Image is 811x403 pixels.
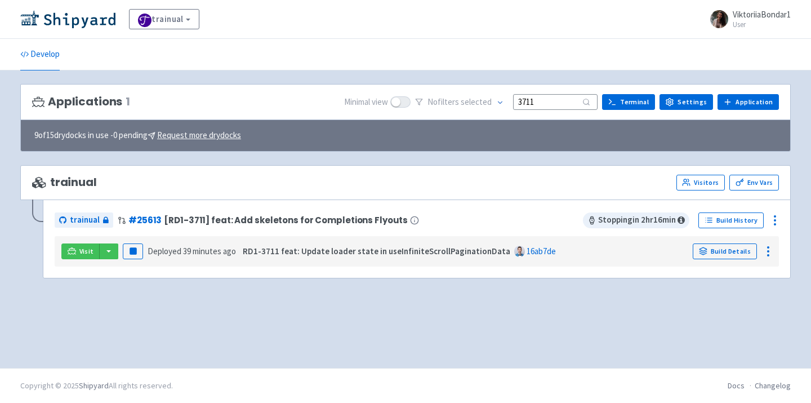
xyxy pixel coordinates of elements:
span: Minimal view [344,96,388,109]
a: Docs [728,380,745,391]
a: ViktoriiaBondar1 User [703,10,791,28]
a: Shipyard [79,380,109,391]
button: Pause [123,243,143,259]
a: Application [718,94,779,110]
a: Settings [660,94,713,110]
a: Visitors [676,175,725,191]
a: Env Vars [729,175,779,191]
span: 9 of 15 drydocks in use - 0 pending [34,129,241,142]
a: Build Details [693,243,757,259]
a: Visit [61,243,100,259]
a: #25613 [128,214,162,226]
span: No filter s [427,96,492,109]
a: Develop [20,39,60,70]
img: Shipyard logo [20,10,115,28]
span: ViktoriiaBondar1 [733,9,791,20]
div: Copyright © 2025 All rights reserved. [20,380,173,392]
h3: Applications [32,95,130,108]
span: selected [461,96,492,107]
span: Stopping in 2 hr 16 min [583,212,689,228]
strong: RD1-3711 feat: Update loader state in useInfiniteScrollPaginationData [243,246,510,256]
small: User [733,21,791,28]
input: Search... [513,94,598,109]
time: 39 minutes ago [183,246,236,256]
span: trainual [70,214,100,227]
span: 1 [126,95,130,108]
a: trainual [55,212,113,228]
a: 16ab7de [527,246,556,256]
a: Build History [698,212,764,228]
span: trainual [32,176,97,189]
a: trainual [129,9,199,29]
a: Terminal [602,94,655,110]
span: [RD1-3711] feat: Add skeletons for Completions Flyouts [164,215,408,225]
a: Changelog [755,380,791,391]
span: Deployed [148,246,236,256]
u: Request more drydocks [157,130,241,140]
span: Visit [79,247,94,256]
